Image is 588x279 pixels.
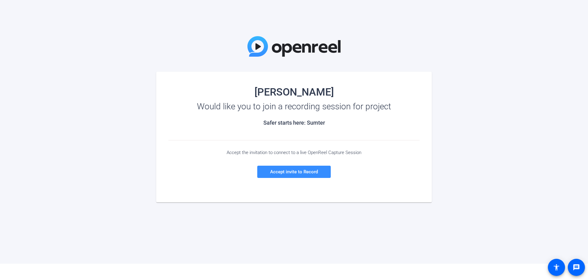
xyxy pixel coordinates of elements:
div: Would like you to join a recording session for project [168,102,420,111]
mat-icon: accessibility [553,264,560,271]
a: Accept invite to Record [257,166,331,178]
img: OpenReel Logo [247,36,341,57]
div: [PERSON_NAME] [168,87,420,97]
div: Accept the invitation to connect to a live OpenReel Capture Session [168,150,420,155]
mat-icon: message [573,264,580,271]
h2: Safer starts here: Sumter [168,119,420,126]
span: Accept invite to Record [270,169,318,175]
